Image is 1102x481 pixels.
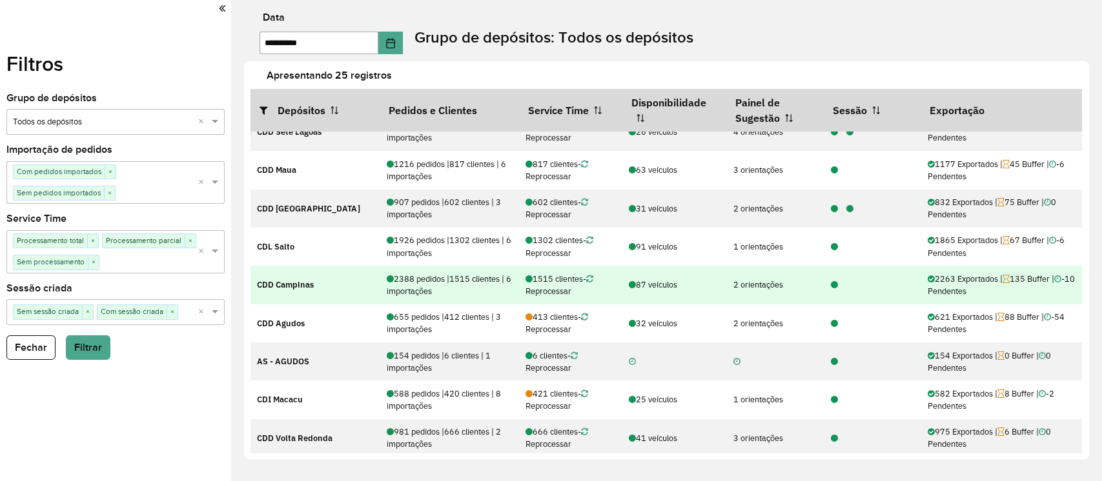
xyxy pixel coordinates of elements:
span: 1515 clientes [525,273,583,284]
span: Clear all [198,306,209,319]
span: 0 Pendentes [928,120,1051,143]
label: Importação de pedidos [6,142,112,157]
div: 727 pedidos | 480 clientes | 6 importações [387,119,512,144]
i: 1254902 - 75 pedidos [846,205,853,213]
i: 1254563 - 2388 pedidos [831,281,838,290]
button: Choose Date [378,32,403,54]
div: 3 orientações [733,432,817,444]
i: 1254840 - 154 pedidos [831,358,838,366]
th: Pedidos e Clientes [380,89,518,132]
div: 3 orientações [733,164,817,176]
span: - Reprocessar [525,350,578,373]
i: 1254906 - 9 pedidos [846,128,853,137]
th: Painel de Sugestão [726,89,824,132]
strong: CDD Agudos [257,318,305,329]
span: Processamento total [14,234,87,247]
span: × [87,235,98,248]
strong: CDD Volta Redonda [257,433,332,444]
div: 1926 pedidos | 1302 clientes | 6 importações [387,234,512,259]
i: Não realizada [629,358,636,366]
th: Disponibilidade [622,89,727,132]
span: - Reprocessar [525,197,588,220]
i: 1254708 - 1926 pedidos [831,243,838,251]
label: Grupo de depósitos [6,90,97,106]
strong: CDI Macacu [257,394,303,405]
span: × [104,187,115,200]
div: 907 pedidos | 602 clientes | 3 importações [387,196,512,221]
div: 154 Exportados | 0 Buffer | [928,349,1076,374]
th: Sessão [824,89,921,132]
th: Exportação [921,89,1082,132]
span: 1302 clientes [525,235,583,246]
span: - Reprocessar [525,426,588,449]
span: -6 Pendentes [928,235,1065,258]
span: - Reprocessar [525,235,593,258]
span: 666 clientes [525,426,578,437]
div: 2 orientações [733,202,817,215]
div: 1177 Exportados | 45 Buffer | [928,158,1076,182]
span: -54 Pendentes [928,311,1065,335]
div: 1 orientações [733,240,817,253]
i: 1254510 - 723 pedidos [831,128,838,137]
span: - Reprocessar [525,120,588,143]
strong: AS - AGUDOS [257,356,309,367]
span: 0 Pendentes [928,426,1051,449]
div: 582 Exportados | 8 Buffer | [928,388,1076,412]
span: -10 Pendentes [928,273,1075,297]
span: 602 clientes [525,197,578,208]
div: 2 orientações [733,279,817,291]
i: 1254837 - 1216 pedidos [831,166,838,175]
i: 1254710 - 907 pedidos [831,205,838,213]
span: × [167,306,178,319]
span: Clear all [198,115,209,129]
div: 41 veículos [629,432,720,444]
div: 1 orientações [733,393,817,406]
button: Fechar [6,335,56,360]
strong: CDL Salto [257,241,294,252]
div: 32 veículos [629,317,720,329]
strong: CDD Sete Lagoas [257,126,321,137]
div: 63 veículos [629,164,720,176]
span: 413 clientes [525,311,578,322]
span: Clear all [198,176,209,190]
div: 91 veículos [629,240,720,253]
div: 981 pedidos | 666 clientes | 2 importações [387,426,512,450]
div: 975 Exportados | 6 Buffer | [928,426,1076,450]
div: 25 veículos [629,393,720,406]
i: 1254791 - 590 pedidos [831,396,838,404]
strong: CDD [GEOGRAPHIC_DATA] [257,203,360,214]
div: 4 orientações [733,126,817,138]
span: -6 Pendentes [928,159,1065,182]
div: 31 veículos [629,202,720,215]
button: Filtrar [66,335,110,360]
label: Data [262,10,284,25]
strong: CDD Campinas [257,279,314,290]
i: Abrir/fechar filtros [260,105,278,115]
span: - Reprocessar [525,273,593,297]
div: 1216 pedidos | 817 clientes | 6 importações [387,158,512,182]
span: 0 Pendentes [928,350,1051,373]
div: 621 Exportados | 88 Buffer | [928,311,1076,335]
div: 2 orientações [733,317,817,329]
span: - Reprocessar [525,311,588,335]
div: 588 pedidos | 420 clientes | 8 importações [387,388,512,412]
div: 154 pedidos | 6 clientes | 1 importações [387,349,512,374]
th: Service Time [519,89,622,132]
label: Grupo de depósitos: Todos os depósitos [414,26,693,49]
div: 26 veículos [629,126,720,138]
span: 421 clientes [525,388,578,399]
div: 2388 pedidos | 1515 clientes | 6 importações [387,273,512,297]
span: × [82,306,93,319]
div: 832 Exportados | 75 Buffer | [928,196,1076,221]
label: Sessão criada [6,280,72,296]
span: Sem sessão criada [14,305,82,318]
div: 2263 Exportados | 135 Buffer | [928,273,1076,297]
div: 1865 Exportados | 67 Buffer | [928,234,1076,259]
i: Não realizada [733,358,740,366]
span: 0 Pendentes [928,197,1056,220]
span: Sem pedidos importados [14,186,104,199]
span: Processamento parcial [103,234,185,247]
div: 655 pedidos | 412 clientes | 3 importações [387,311,512,335]
span: × [105,166,116,179]
span: Com pedidos importados [14,165,105,178]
